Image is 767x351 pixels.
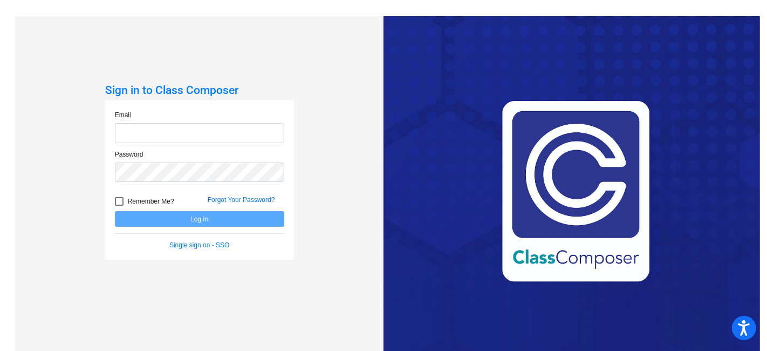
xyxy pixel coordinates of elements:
[115,211,284,227] button: Log In
[169,241,229,249] a: Single sign on - SSO
[128,195,174,208] span: Remember Me?
[115,150,143,159] label: Password
[105,84,294,97] h3: Sign in to Class Composer
[115,110,131,120] label: Email
[208,196,275,204] a: Forgot Your Password?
